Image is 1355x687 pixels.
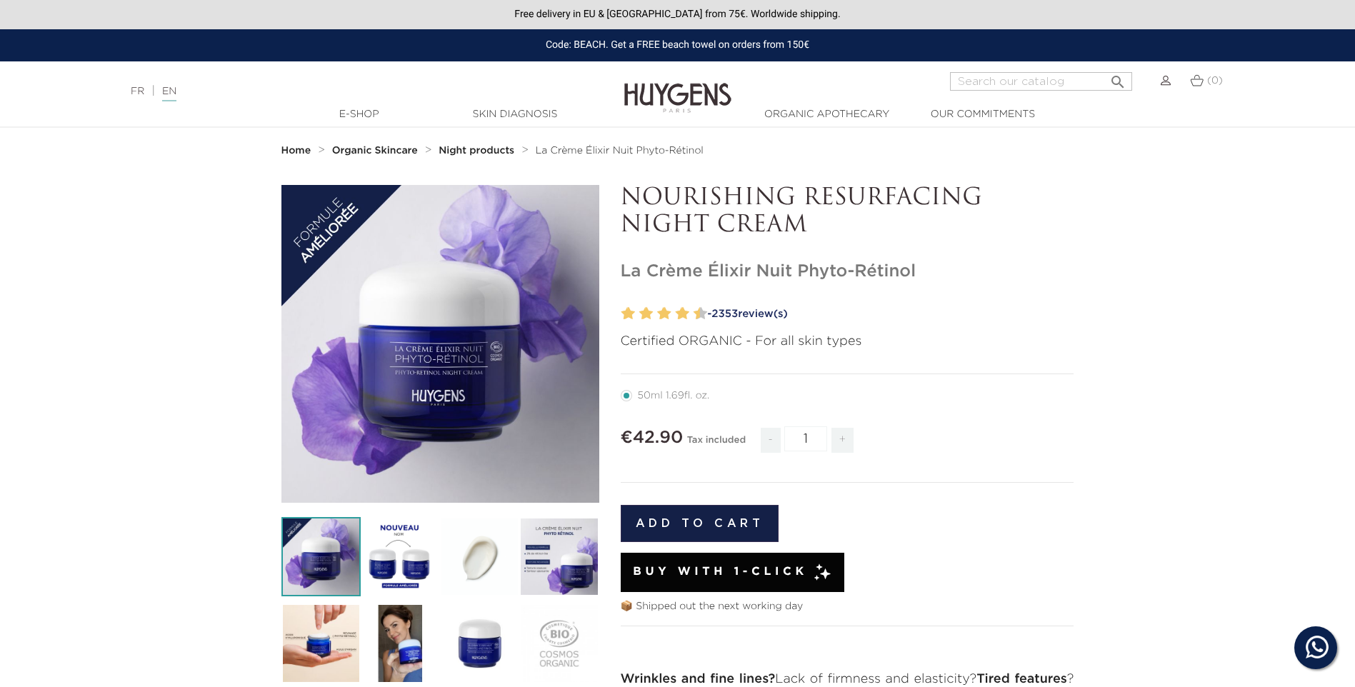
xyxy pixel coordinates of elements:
span: La Crème Élixir Nuit Phyto-Rétinol [536,146,704,156]
span: + [831,428,854,453]
h1: La Crème Élixir Nuit Phyto-Rétinol [621,261,1074,282]
label: 1 [619,304,624,324]
div: Tax included [687,425,746,463]
strong: Night products [439,146,514,156]
label: 9 [691,304,696,324]
label: 50ml 1.69fl. oz. [621,390,727,401]
a: Organic Apothecary [756,107,899,122]
button:  [1105,68,1131,87]
a: EN [162,86,176,101]
label: 6 [661,304,671,324]
a: Our commitments [911,107,1054,122]
label: 2 [624,304,635,324]
span: - [761,428,781,453]
label: 7 [672,304,677,324]
label: 5 [654,304,659,324]
label: 8 [679,304,689,324]
i:  [1109,69,1126,86]
a: Home [281,145,314,156]
strong: Tired features [976,673,1067,686]
img: Huygens [624,60,731,115]
input: Quantity [784,426,827,451]
strong: Wrinkles and fine lines? [621,673,776,686]
a: La Crème Élixir Nuit Phyto-Rétinol [536,145,704,156]
a: Night products [439,145,518,156]
label: 3 [636,304,641,324]
button: Add to cart [621,505,779,542]
a: Organic Skincare [332,145,421,156]
a: Skin Diagnosis [444,107,586,122]
p: 📦 Shipped out the next working day [621,599,1074,614]
p: NOURISHING RESURFACING NIGHT CREAM [621,185,1074,240]
span: (0) [1207,76,1223,86]
span: €42.90 [621,429,684,446]
input: Search [950,72,1132,91]
label: 10 [696,304,707,324]
strong: Home [281,146,311,156]
a: FR [131,86,144,96]
label: 4 [642,304,653,324]
a: E-Shop [288,107,431,122]
span: 2353 [711,309,738,319]
div: | [124,83,554,100]
a: -2353review(s) [703,304,1074,325]
p: Certified ORGANIC - For all skin types [621,332,1074,351]
strong: Organic Skincare [332,146,418,156]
